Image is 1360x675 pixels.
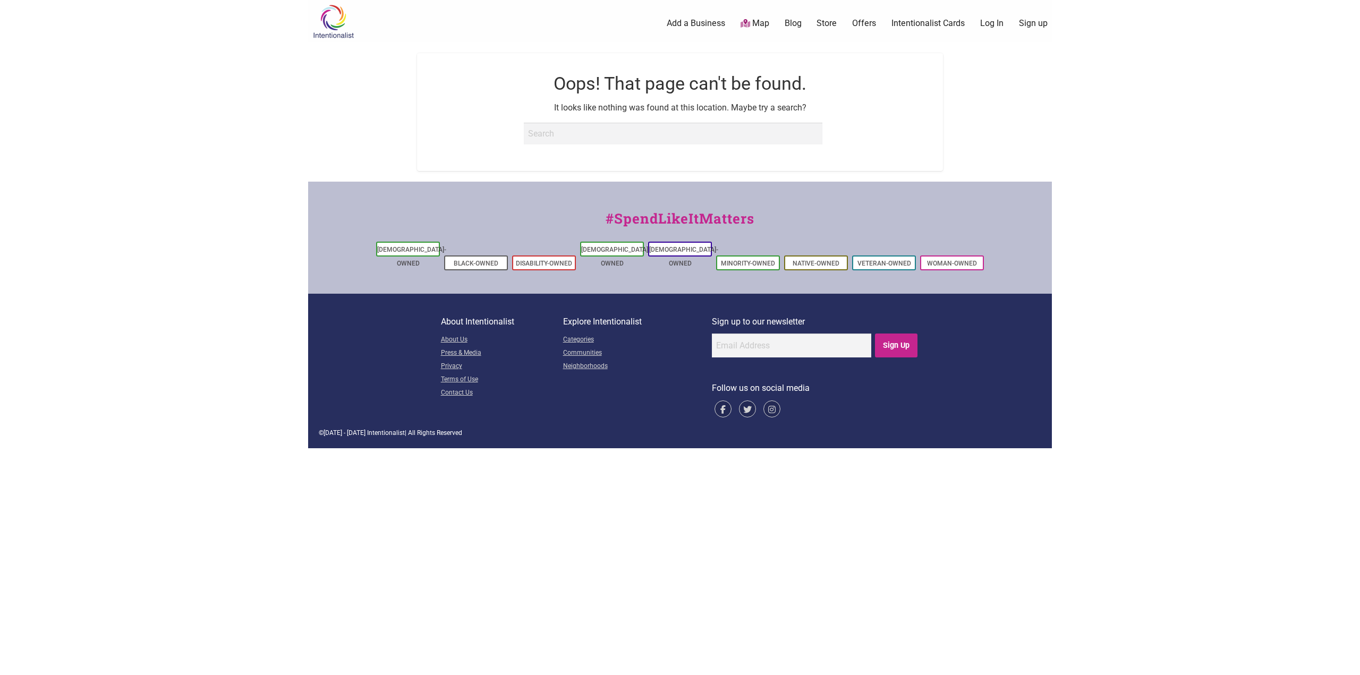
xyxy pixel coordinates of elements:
[524,123,822,144] input: Search
[308,4,359,39] img: Intentionalist
[563,347,712,360] a: Communities
[649,246,718,267] a: [DEMOGRAPHIC_DATA]-Owned
[891,18,965,29] a: Intentionalist Cards
[324,429,365,437] span: [DATE] - [DATE]
[852,18,876,29] a: Offers
[441,315,563,329] p: About Intentionalist
[875,334,918,357] input: Sign Up
[446,71,914,97] h1: Oops! That page can't be found.
[441,373,563,387] a: Terms of Use
[817,18,837,29] a: Store
[712,334,871,357] input: Email Address
[721,260,775,267] a: Minority-Owned
[980,18,1004,29] a: Log In
[581,246,650,267] a: [DEMOGRAPHIC_DATA]-Owned
[563,315,712,329] p: Explore Intentionalist
[441,347,563,360] a: Press & Media
[857,260,911,267] a: Veteran-Owned
[712,315,920,329] p: Sign up to our newsletter
[454,260,498,267] a: Black-Owned
[367,429,405,437] span: Intentionalist
[441,334,563,347] a: About Us
[516,260,572,267] a: Disability-Owned
[667,18,725,29] a: Add a Business
[1019,18,1048,29] a: Sign up
[741,18,769,30] a: Map
[446,101,914,115] p: It looks like nothing was found at this location. Maybe try a search?
[377,246,446,267] a: [DEMOGRAPHIC_DATA]-Owned
[319,428,1041,438] div: © | All Rights Reserved
[563,360,712,373] a: Neighborhoods
[563,334,712,347] a: Categories
[712,381,920,395] p: Follow us on social media
[308,208,1052,240] div: #SpendLikeItMatters
[785,18,802,29] a: Blog
[441,360,563,373] a: Privacy
[441,387,563,400] a: Contact Us
[927,260,977,267] a: Woman-Owned
[793,260,839,267] a: Native-Owned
